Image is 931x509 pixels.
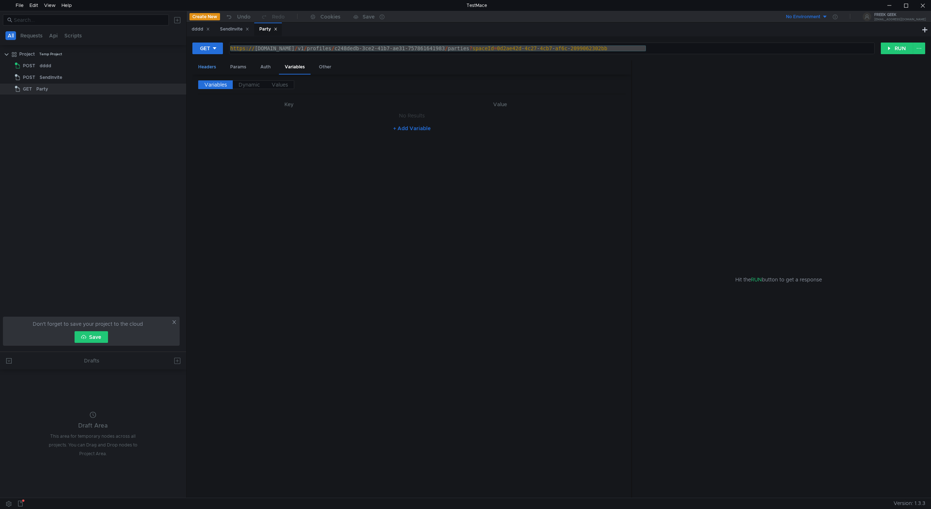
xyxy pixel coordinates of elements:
nz-embed-empty: No Results [399,112,425,119]
button: Scripts [62,31,84,40]
span: POST [23,60,35,71]
div: [EMAIL_ADDRESS][DOMAIN_NAME] [874,18,926,21]
span: Variables [204,81,227,88]
div: Headers [192,60,222,74]
div: Other [313,60,337,74]
span: Dynamic [239,81,260,88]
span: RUN [751,276,762,283]
span: Don't forget to save your project to the cloud [33,320,143,328]
th: Value [380,100,620,109]
button: All [5,31,16,40]
div: dddd [192,25,210,33]
input: Search... [14,16,164,24]
div: Params [224,60,252,74]
div: SendInvite [40,72,62,83]
div: Auth [255,60,276,74]
button: RUN [881,43,913,54]
div: Redo [272,12,285,21]
div: Project [19,49,35,60]
button: Undo [220,11,256,22]
button: No Environment [777,11,828,23]
button: Create New [189,13,220,20]
div: Party [36,84,48,95]
button: Save [75,331,108,343]
span: Hit the button to get a response [735,276,822,284]
button: Redo [256,11,290,22]
span: Version: 1.3.3 [894,498,925,509]
div: GET [200,44,210,52]
span: POST [23,72,35,83]
div: No Environment [786,13,820,20]
div: Undo [237,12,251,21]
button: Api [47,31,60,40]
span: Values [272,81,288,88]
div: SendInvite [220,25,249,33]
div: FREEK GEEK [874,13,926,17]
div: Party [259,25,277,33]
div: dddd [40,60,51,71]
th: Key [198,100,380,109]
div: Save [363,14,375,19]
button: Requests [18,31,45,40]
div: Drafts [84,356,99,365]
button: + Add Variable [387,123,436,134]
div: Cookies [320,12,340,21]
div: Temp Project [39,49,62,60]
button: GET [192,43,223,54]
div: Variables [279,60,311,75]
span: GET [23,84,32,95]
